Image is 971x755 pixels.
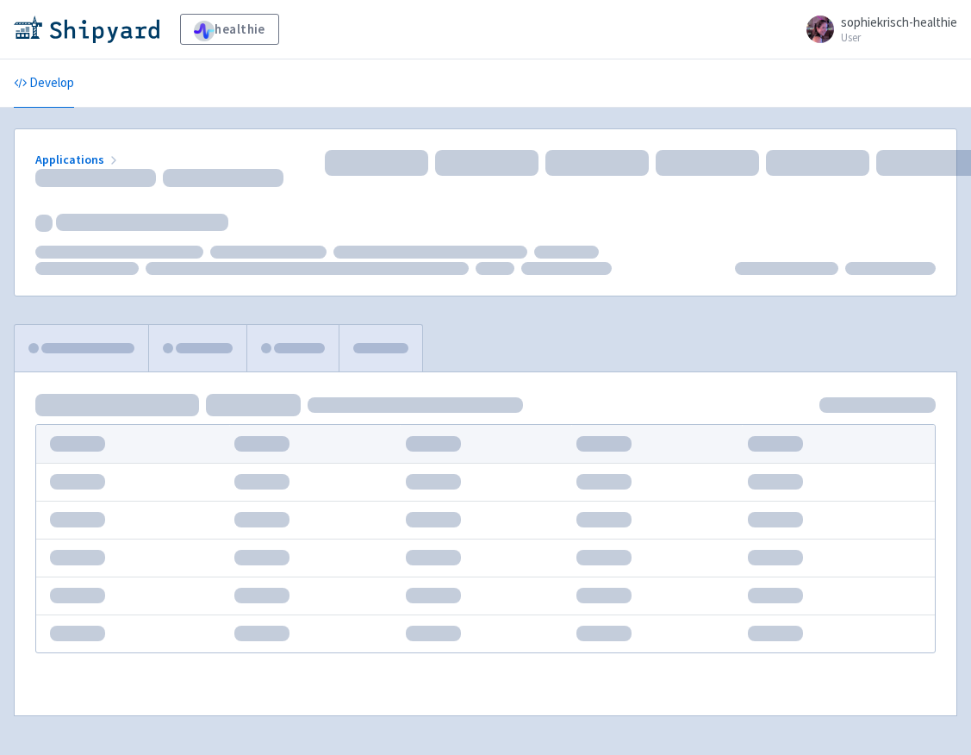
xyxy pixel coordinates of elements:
[35,152,121,167] a: Applications
[841,14,957,30] span: sophiekrisch-healthie
[14,59,74,108] a: Develop
[796,16,957,43] a: sophiekrisch-healthie User
[14,16,159,43] img: Shipyard logo
[180,14,279,45] a: healthie
[841,32,957,43] small: User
